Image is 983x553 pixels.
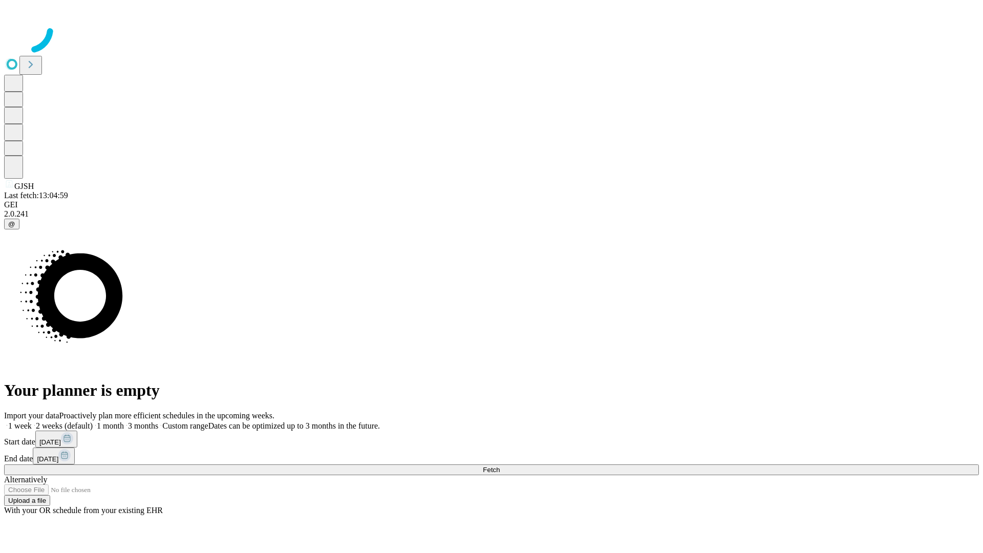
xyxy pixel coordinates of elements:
[37,455,58,463] span: [DATE]
[35,431,77,448] button: [DATE]
[4,381,979,400] h1: Your planner is empty
[4,506,163,515] span: With your OR schedule from your existing EHR
[97,421,124,430] span: 1 month
[4,411,59,420] span: Import your data
[33,448,75,464] button: [DATE]
[59,411,274,420] span: Proactively plan more efficient schedules in the upcoming weeks.
[4,475,47,484] span: Alternatively
[39,438,61,446] span: [DATE]
[36,421,93,430] span: 2 weeks (default)
[4,495,50,506] button: Upload a file
[8,220,15,228] span: @
[4,191,68,200] span: Last fetch: 13:04:59
[8,421,32,430] span: 1 week
[4,464,979,475] button: Fetch
[162,421,208,430] span: Custom range
[4,200,979,209] div: GEI
[483,466,500,474] span: Fetch
[4,448,979,464] div: End date
[14,182,34,190] span: GJSH
[4,431,979,448] div: Start date
[4,219,19,229] button: @
[128,421,158,430] span: 3 months
[4,209,979,219] div: 2.0.241
[208,421,380,430] span: Dates can be optimized up to 3 months in the future.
